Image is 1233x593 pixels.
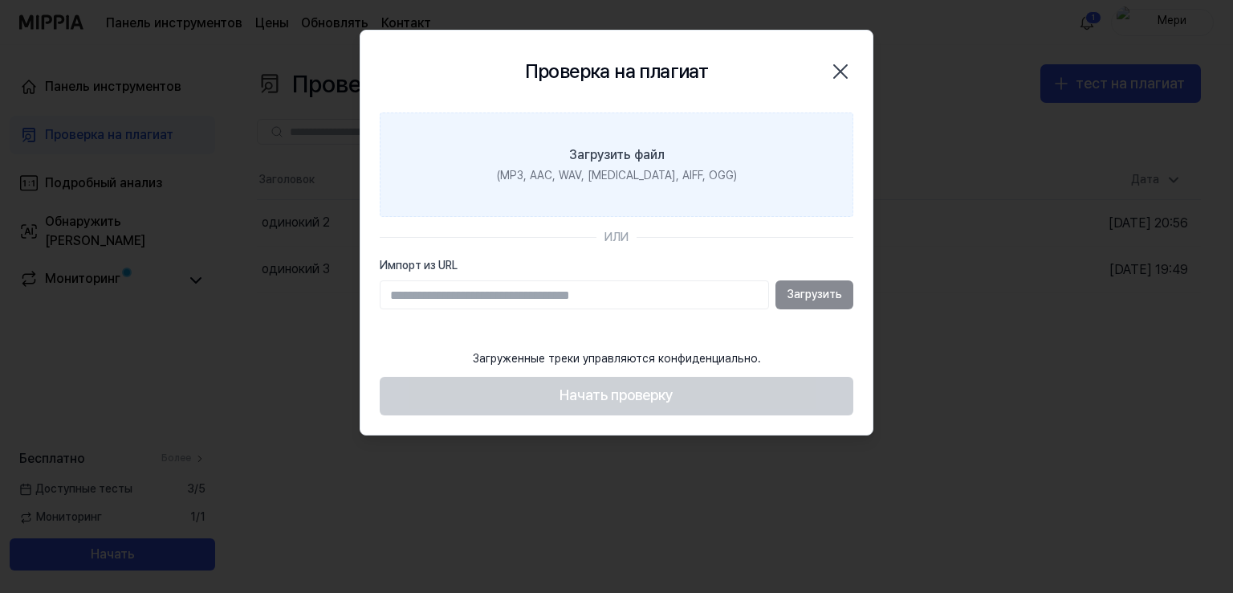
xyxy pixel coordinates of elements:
font: Импорт из URL [380,259,458,272]
font: Загруженные треки управляются конфиденциально. [473,352,761,365]
font: Загрузить файл [569,147,665,162]
font: ИЛИ [604,231,629,243]
font: Проверка на плагиат [525,59,709,83]
font: (MP3, AAC, WAV, [MEDICAL_DATA], AIFF, OGG) [497,169,737,182]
